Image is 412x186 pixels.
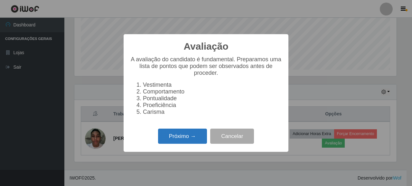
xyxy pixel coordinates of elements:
[184,41,229,52] h2: Avaliação
[143,95,282,102] li: Pontualidade
[143,109,282,115] li: Carisma
[143,102,282,109] li: Proeficiência
[210,129,254,144] button: Cancelar
[158,129,207,144] button: Próximo →
[143,88,282,95] li: Comportamento
[130,56,282,76] p: A avaliação do candidato é fundamental. Preparamos uma lista de pontos que podem ser observados a...
[143,82,282,88] li: Vestimenta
